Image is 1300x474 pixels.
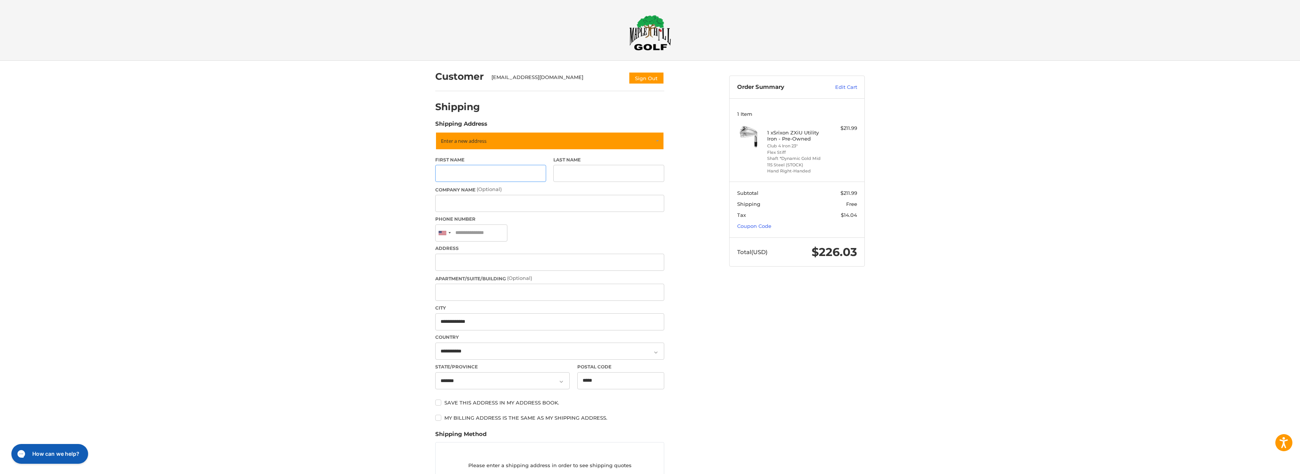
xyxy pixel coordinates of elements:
[841,212,857,218] span: $14.04
[8,441,90,466] iframe: Gorgias live chat messenger
[435,156,546,163] label: First Name
[840,190,857,196] span: $211.99
[507,275,532,281] small: (Optional)
[767,143,825,149] li: Club 4 Iron 23°
[767,155,825,168] li: Shaft *Dynamic Gold Mid 115 Steel (STOCK)
[435,430,487,442] legend: Shipping Method
[435,305,664,311] label: City
[577,363,665,370] label: Postal Code
[767,130,825,142] h4: 1 x Srixon ZXiU Utility Iron - Pre-Owned
[737,223,771,229] a: Coupon Code
[553,156,664,163] label: Last Name
[827,125,857,132] div: $211.99
[737,248,768,256] span: Total (USD)
[1237,453,1300,474] iframe: Google Customer Reviews
[737,201,760,207] span: Shipping
[737,190,758,196] span: Subtotal
[435,275,664,282] label: Apartment/Suite/Building
[441,137,487,144] span: Enter a new address
[435,186,664,193] label: Company Name
[477,186,502,192] small: (Optional)
[846,201,857,207] span: Free
[737,84,819,91] h3: Order Summary
[436,225,453,241] div: United States: +1
[435,363,570,370] label: State/Province
[435,120,487,132] legend: Shipping Address
[436,458,664,473] p: Please enter a shipping address in order to see shipping quotes
[767,149,825,156] li: Flex Stiff
[435,216,664,223] label: Phone Number
[629,15,671,51] img: Maple Hill Golf
[435,101,480,113] h2: Shipping
[491,74,621,84] div: [EMAIL_ADDRESS][DOMAIN_NAME]
[435,71,484,82] h2: Customer
[737,111,857,117] h3: 1 Item
[435,415,664,421] label: My billing address is the same as my shipping address.
[435,132,664,150] a: Enter or select a different address
[767,168,825,174] li: Hand Right-Handed
[819,84,857,91] a: Edit Cart
[435,334,664,341] label: Country
[812,245,857,259] span: $226.03
[629,72,664,84] button: Sign Out
[435,245,664,252] label: Address
[737,212,746,218] span: Tax
[435,400,664,406] label: Save this address in my address book.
